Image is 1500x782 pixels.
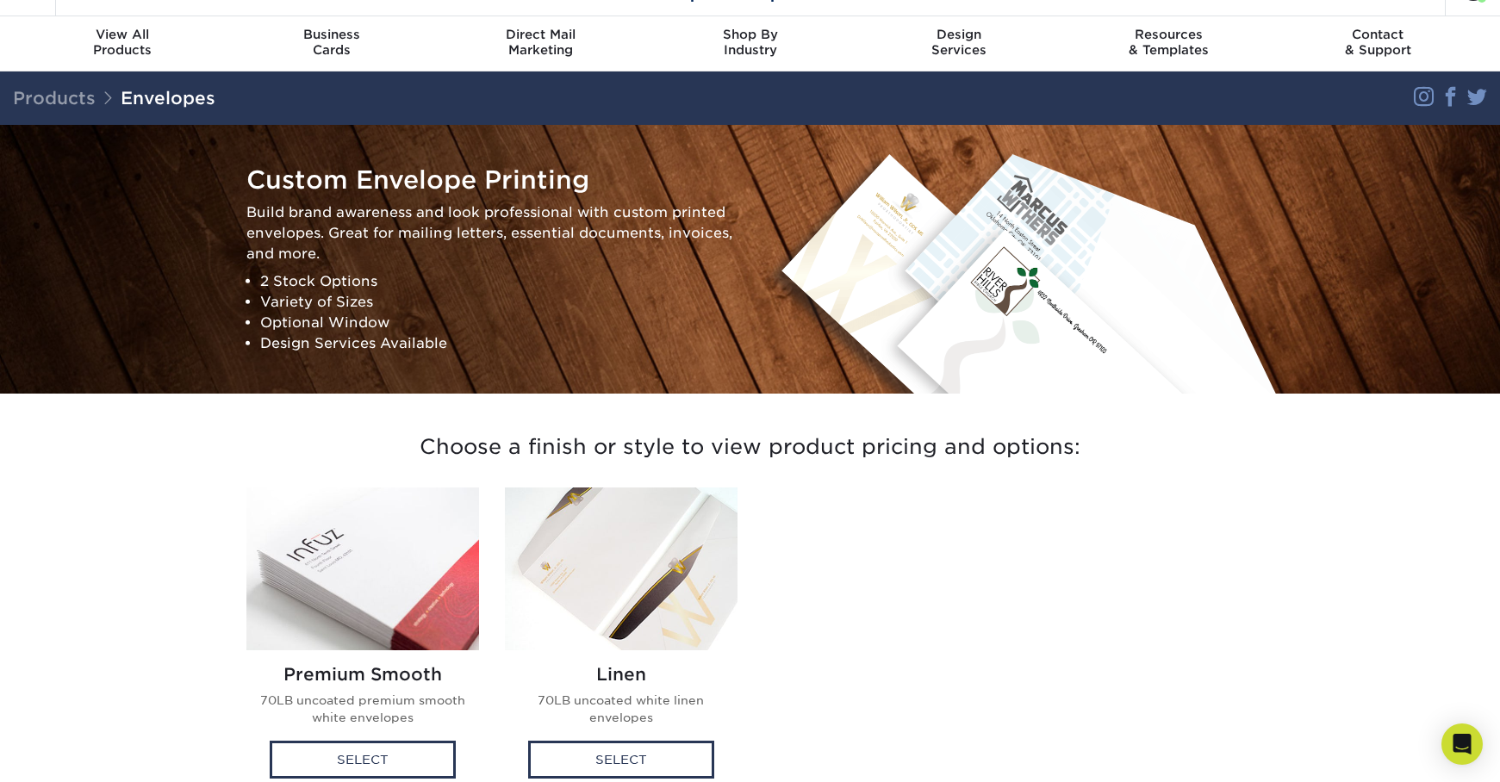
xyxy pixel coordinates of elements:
div: Select [270,741,456,779]
span: View All [18,27,227,42]
li: Optional Window [260,312,738,332]
div: Marketing [436,27,645,58]
div: Products [18,27,227,58]
span: Shop By [645,27,855,42]
a: DesignServices [855,16,1064,71]
li: 2 Stock Options [260,270,738,291]
img: Envelopes [763,146,1283,394]
span: Contact [1273,27,1483,42]
h1: Custom Envelope Printing [246,165,738,195]
div: Select [528,741,714,779]
span: Design [855,27,1064,42]
p: 70LB uncoated white linen envelopes [519,692,724,727]
h3: Choose a finish or style to view product pricing and options: [246,414,1254,481]
a: Products [13,88,96,109]
div: Cards [227,27,436,58]
img: Linen Envelopes [505,487,738,650]
span: Business [227,27,436,42]
p: 70LB uncoated premium smooth white envelopes [260,692,465,727]
li: Variety of Sizes [260,291,738,312]
a: BusinessCards [227,16,436,71]
a: Resources& Templates [1064,16,1273,71]
h2: Premium Smooth [260,664,465,685]
div: & Support [1273,27,1483,58]
li: Design Services Available [260,332,738,353]
a: Envelopes [121,88,215,109]
div: & Templates [1064,27,1273,58]
span: Resources [1064,27,1273,42]
a: Direct MailMarketing [436,16,645,71]
div: Open Intercom Messenger [1441,723,1483,765]
a: Contact& Support [1273,16,1483,71]
h2: Linen [519,664,724,685]
img: Premium Smooth Envelopes [246,487,479,650]
p: Build brand awareness and look professional with custom printed envelopes. Great for mailing lett... [246,202,738,264]
a: Shop ByIndustry [645,16,855,71]
div: Industry [645,27,855,58]
iframe: Google Customer Reviews [4,729,146,776]
div: Services [855,27,1064,58]
a: View AllProducts [18,16,227,71]
span: Direct Mail [436,27,645,42]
